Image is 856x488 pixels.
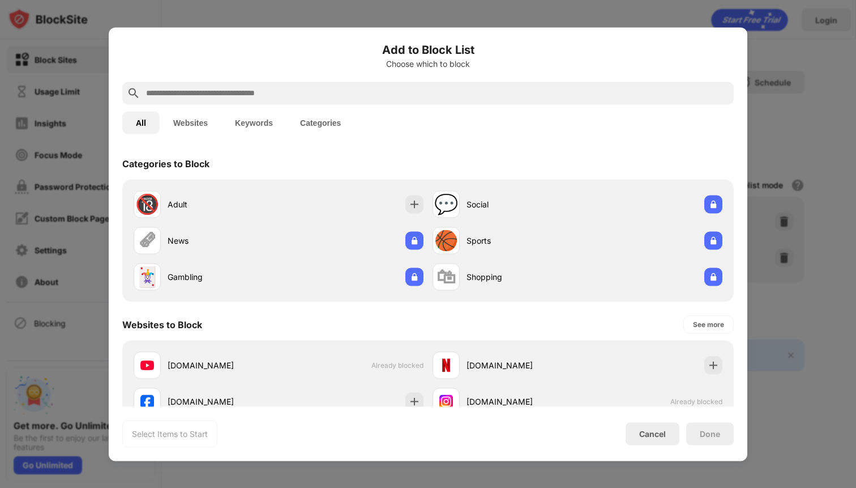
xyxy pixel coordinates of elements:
div: Shopping [466,271,577,283]
img: favicons [439,358,453,372]
div: See more [693,319,724,330]
div: Sports [466,235,577,247]
span: Already blocked [371,361,423,370]
div: [DOMAIN_NAME] [168,359,279,371]
div: Adult [168,198,279,210]
button: All [122,111,160,134]
div: [DOMAIN_NAME] [168,396,279,408]
img: favicons [140,394,154,408]
div: 🃏 [135,265,159,288]
div: Choose which to block [122,59,734,68]
div: 🗞 [138,229,157,252]
div: 🏀 [434,229,458,252]
div: 💬 [434,193,458,216]
h6: Add to Block List [122,41,734,58]
button: Keywords [221,111,286,134]
div: Select Items to Start [132,428,208,439]
button: Websites [160,111,221,134]
div: Websites to Block [122,319,202,330]
div: Social [466,198,577,210]
button: Categories [286,111,354,134]
div: 🔞 [135,193,159,216]
div: Categories to Block [122,158,209,169]
span: Already blocked [670,397,722,406]
div: Cancel [639,429,666,439]
div: [DOMAIN_NAME] [466,396,577,408]
div: [DOMAIN_NAME] [466,359,577,371]
div: 🛍 [436,265,456,288]
div: Done [700,429,720,438]
div: Gambling [168,271,279,283]
div: News [168,235,279,247]
img: favicons [439,394,453,408]
img: search.svg [127,86,140,100]
img: favicons [140,358,154,372]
